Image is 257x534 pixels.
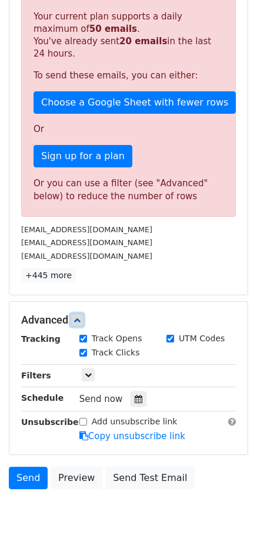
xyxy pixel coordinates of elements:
h5: Advanced [21,314,236,327]
strong: Tracking [21,334,61,344]
a: Send Test Email [105,467,195,489]
small: [EMAIL_ADDRESS][DOMAIN_NAME] [21,225,152,234]
span: Send now [79,394,123,404]
strong: Filters [21,371,51,380]
div: Or you can use a filter (see "Advanced" below) to reduce the number of rows [34,177,223,203]
small: [EMAIL_ADDRESS][DOMAIN_NAME] [21,238,152,247]
a: Preview [51,467,102,489]
label: UTM Codes [179,332,225,345]
p: Your current plan supports a daily maximum of . You've already sent in the last 24 hours. [34,11,223,60]
a: Sign up for a plan [34,145,132,167]
strong: Schedule [21,393,64,403]
strong: 20 emails [119,36,167,47]
strong: Unsubscribe [21,417,79,427]
p: To send these emails, you can either: [34,70,223,82]
p: Or [34,123,223,136]
a: Choose a Google Sheet with fewer rows [34,91,236,114]
a: Copy unsubscribe link [79,431,185,441]
label: Add unsubscribe link [92,416,178,428]
label: Track Clicks [92,347,140,359]
small: [EMAIL_ADDRESS][DOMAIN_NAME] [21,252,152,261]
strong: 50 emails [89,24,137,34]
iframe: Chat Widget [198,477,257,534]
label: Track Opens [92,332,142,345]
a: +445 more [21,268,76,283]
a: Send [9,467,48,489]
